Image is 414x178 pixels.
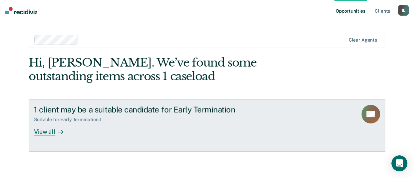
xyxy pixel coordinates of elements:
div: 1 client may be a suitable candidate for Early Termination [34,105,268,114]
div: Clear agents [348,37,377,43]
div: Hi, [PERSON_NAME]. We’ve found some outstanding items across 1 caseload [29,56,314,83]
div: Suitable for Early Termination : 1 [34,117,107,122]
div: Open Intercom Messenger [391,155,407,171]
a: 1 client may be a suitable candidate for Early TerminationSuitable for Early Termination:1View all [29,99,385,152]
div: View all [34,122,71,135]
div: J L [398,5,409,16]
img: Recidiviz [5,7,37,14]
button: JL [398,5,409,16]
